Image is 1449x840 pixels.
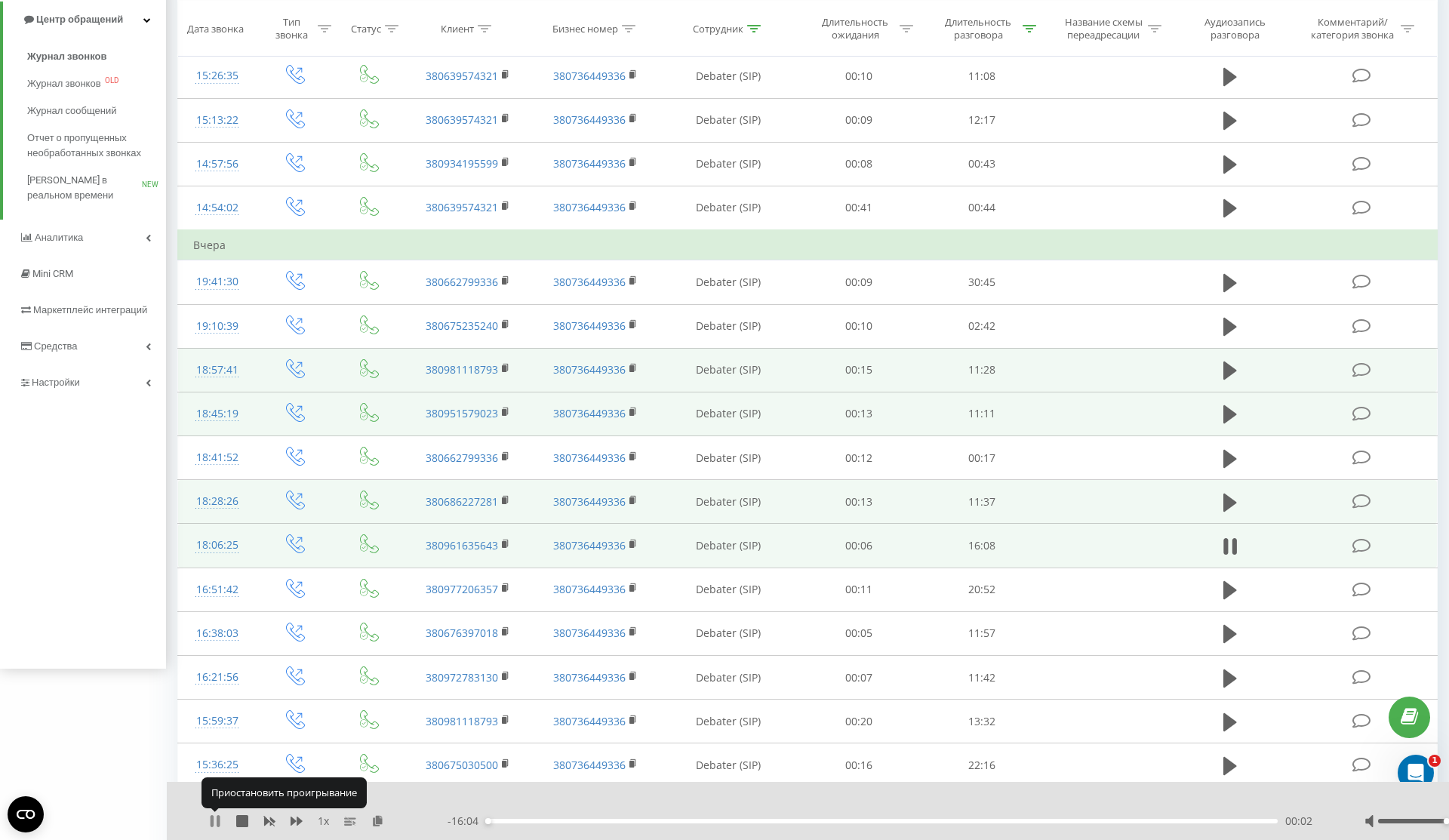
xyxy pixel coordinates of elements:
a: 380736449336 [553,112,626,127]
a: Журнал сообщений [27,97,166,125]
div: 16:51:42 [193,575,241,605]
td: Вчера [178,230,1438,260]
span: Средства [34,340,78,352]
a: 380736449336 [553,406,626,420]
a: Журнал звонков [27,43,166,70]
span: [PERSON_NAME] в реальном времени [27,173,142,203]
a: Журнал звонковOLD [27,70,166,97]
div: Статус [351,22,381,35]
td: Debater (SIP) [660,568,797,611]
a: 380736449336 [553,362,626,377]
span: Настройки [32,377,80,388]
a: 380639574321 [426,69,498,83]
td: 00:20 [798,700,921,743]
td: 00:15 [798,348,921,392]
a: 380981118793 [426,714,498,728]
div: Accessibility label [485,818,491,824]
a: 380736449336 [553,582,626,596]
a: 380977206357 [426,582,498,596]
td: 20:52 [921,568,1044,611]
td: 11:37 [921,480,1044,524]
a: 380662799336 [426,275,498,289]
span: Центр обращений [36,14,123,25]
span: Маркетплейс интеграций [33,304,147,315]
td: 00:11 [798,568,921,611]
div: 19:41:30 [193,267,241,297]
td: 00:17 [921,436,1044,480]
div: 18:28:26 [193,487,241,516]
a: 380736449336 [553,69,626,83]
td: Debater (SIP) [660,436,797,480]
div: Дата звонка [187,22,244,35]
div: 18:45:19 [193,399,241,429]
a: 380736449336 [553,626,626,640]
td: 00:10 [798,304,921,348]
a: 380736449336 [553,758,626,772]
td: 11:11 [921,392,1044,435]
a: 380639574321 [426,112,498,127]
a: 380736449336 [553,670,626,685]
td: Debater (SIP) [660,392,797,435]
a: 380736449336 [553,451,626,465]
a: 380675235240 [426,318,498,333]
td: 00:06 [798,524,921,568]
span: Журнал звонков [27,49,106,64]
a: 380736449336 [553,275,626,289]
td: 02:42 [921,304,1044,348]
a: 380676397018 [426,626,498,640]
td: Debater (SIP) [660,743,797,787]
span: - 16:04 [448,814,486,829]
td: 11:57 [921,611,1044,655]
td: Debater (SIP) [660,480,797,524]
div: 19:10:39 [193,312,241,341]
td: 00:07 [798,656,921,700]
a: Отчет о пропущенных необработанных звонках [27,125,166,167]
td: 00:44 [921,186,1044,230]
a: 380972783130 [426,670,498,685]
a: 380736449336 [553,156,626,171]
span: Аналитика [35,232,83,243]
td: 12:17 [921,98,1044,142]
a: 380736449336 [553,538,626,552]
td: 11:08 [921,54,1044,98]
span: Журнал звонков [27,76,101,91]
a: 380736449336 [553,318,626,333]
div: 16:21:56 [193,663,241,692]
td: Debater (SIP) [660,524,797,568]
td: 00:13 [798,480,921,524]
div: Приостановить проигрывание [202,777,367,808]
div: 18:41:52 [193,443,241,472]
a: [PERSON_NAME] в реальном времениNEW [27,167,166,209]
a: 380961635643 [426,538,498,552]
div: Длительность ожидания [815,16,896,42]
span: Отчет о пропущенных необработанных звонках [27,131,158,161]
div: 15:36:25 [193,750,241,780]
span: Журнал сообщений [27,103,116,118]
td: Debater (SIP) [660,656,797,700]
td: 00:05 [798,611,921,655]
a: 380686227281 [426,494,498,509]
span: Mini CRM [32,268,73,279]
div: Название схемы переадресации [1063,16,1144,42]
iframe: Intercom live chat [1398,755,1434,791]
div: 14:57:56 [193,149,241,179]
div: 18:57:41 [193,355,241,385]
span: 00:02 [1285,814,1312,829]
div: 18:06:25 [193,531,241,560]
td: 00:09 [798,98,921,142]
a: 380951579023 [426,406,498,420]
div: Длительность разговора [938,16,1019,42]
div: Сотрудник [693,22,743,35]
div: Тип звонка [270,16,314,42]
td: Debater (SIP) [660,700,797,743]
td: Debater (SIP) [660,98,797,142]
td: 00:13 [798,392,921,435]
a: 380736449336 [553,494,626,509]
td: 00:09 [798,260,921,304]
a: 380675030500 [426,758,498,772]
td: 00:12 [798,436,921,480]
div: 15:13:22 [193,106,241,135]
a: 380934195599 [426,156,498,171]
td: Debater (SIP) [660,304,797,348]
td: 11:28 [921,348,1044,392]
